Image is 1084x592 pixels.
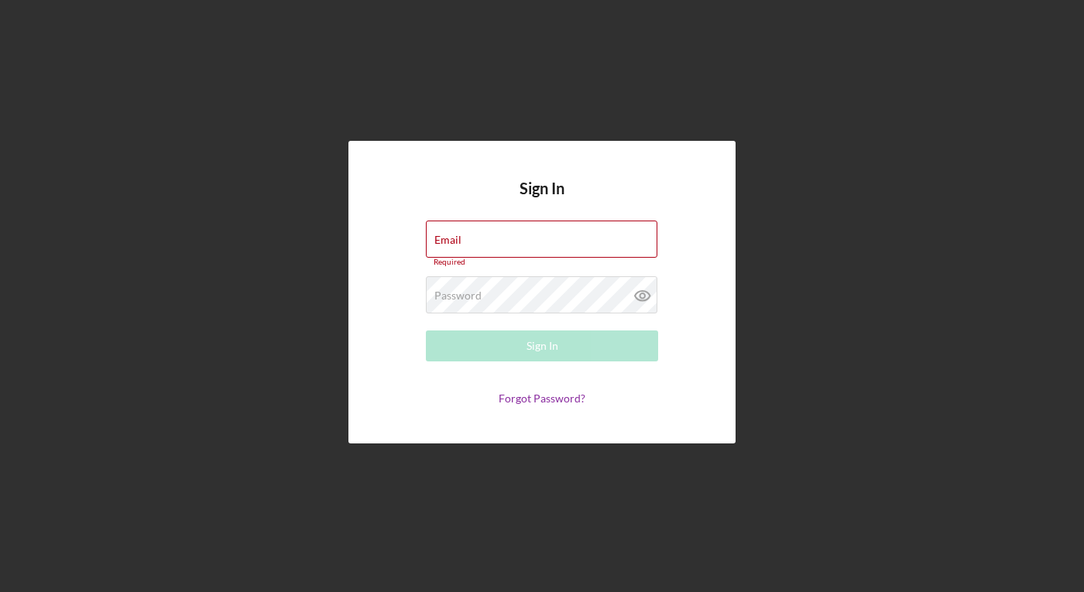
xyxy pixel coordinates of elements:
div: Required [426,258,658,267]
h4: Sign In [520,180,564,221]
button: Sign In [426,330,658,361]
a: Forgot Password? [499,392,585,405]
div: Sign In [527,330,558,361]
label: Email [434,234,461,246]
label: Password [434,289,482,302]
